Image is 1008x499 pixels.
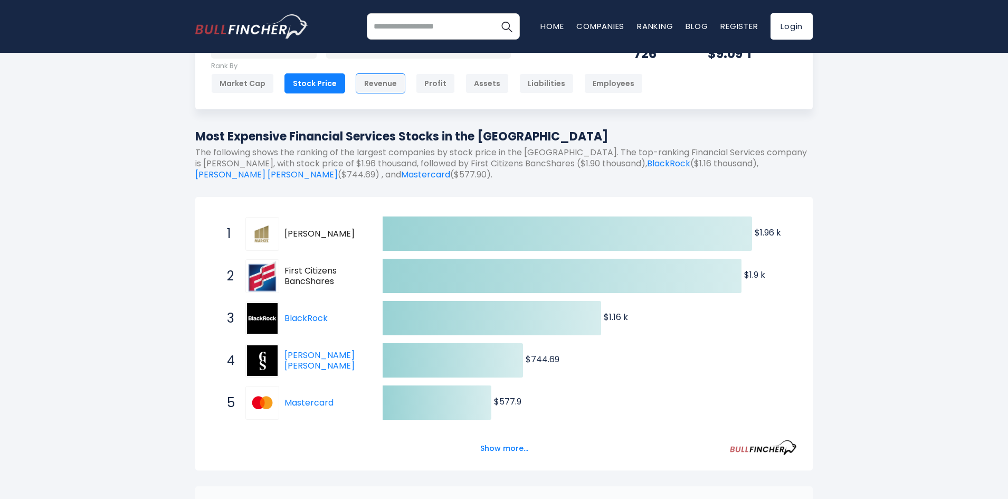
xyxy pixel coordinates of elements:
[222,352,232,370] span: 4
[647,157,690,170] a: BlackRock
[247,345,278,376] img: Goldman Sachs
[771,13,813,40] a: Login
[247,303,278,334] img: BlackRock
[195,14,309,39] img: bullfincher logo
[744,269,765,281] text: $1.9 k
[584,73,643,93] div: Employees
[401,168,450,181] a: Mastercard
[465,73,509,93] div: Assets
[604,311,628,323] text: $1.16 k
[720,21,758,32] a: Register
[686,21,708,32] a: Blog
[222,394,232,412] span: 5
[526,353,559,365] text: $744.69
[755,227,781,239] text: $1.96 k
[494,396,521,408] text: $577.9
[222,309,232,327] span: 3
[634,45,681,62] div: 726
[211,62,643,71] p: Rank By
[211,73,274,93] div: Market Cap
[245,302,284,335] a: BlackRock
[540,21,564,32] a: Home
[245,386,284,420] a: Mastercard
[247,388,278,418] img: Mastercard
[519,73,574,93] div: Liabilities
[356,73,405,93] div: Revenue
[195,147,813,180] p: The following shows the ranking of the largest companies by stock price in the [GEOGRAPHIC_DATA]....
[284,73,345,93] div: Stock Price
[247,219,278,249] img: Markel
[416,73,455,93] div: Profit
[284,266,364,288] span: First Citizens BancShares
[222,225,232,243] span: 1
[576,21,624,32] a: Companies
[195,168,338,181] a: [PERSON_NAME] [PERSON_NAME]
[284,349,355,372] a: [PERSON_NAME] [PERSON_NAME]
[195,128,813,145] h1: Most Expensive Financial Services Stocks in the [GEOGRAPHIC_DATA]
[637,21,673,32] a: Ranking
[493,13,520,40] button: Search
[245,344,284,378] a: Goldman Sachs
[247,261,278,291] img: First Citizens BancShares
[474,440,535,457] button: Show more...
[284,229,364,240] span: [PERSON_NAME]
[284,312,328,324] a: BlackRock
[195,14,309,39] a: Go to homepage
[708,45,797,62] div: $9.09 T
[222,267,232,285] span: 2
[284,397,334,409] a: Mastercard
